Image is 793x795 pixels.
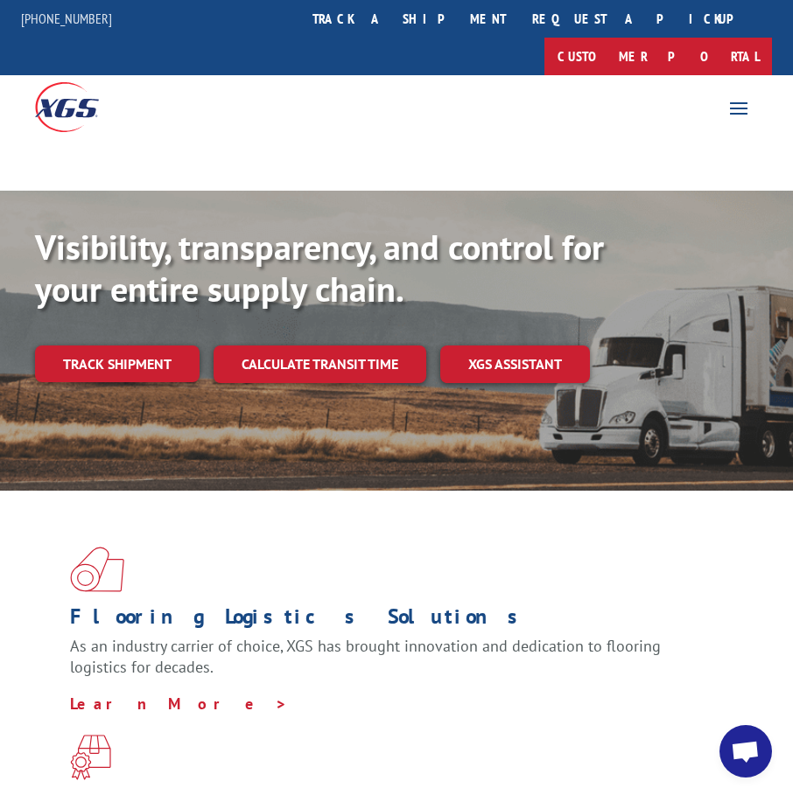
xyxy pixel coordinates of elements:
[70,694,288,714] a: Learn More >
[35,224,604,311] b: Visibility, transparency, and control for your entire supply chain.
[440,345,590,383] a: XGS ASSISTANT
[70,636,661,677] span: As an industry carrier of choice, XGS has brought innovation and dedication to flooring logistics...
[214,345,426,383] a: Calculate transit time
[719,725,772,778] a: Open chat
[35,345,200,382] a: Track shipment
[70,606,710,636] h1: Flooring Logistics Solutions
[544,38,772,75] a: Customer Portal
[70,735,111,780] img: xgs-icon-focused-on-flooring-red
[70,547,124,592] img: xgs-icon-total-supply-chain-intelligence-red
[21,10,112,27] a: [PHONE_NUMBER]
